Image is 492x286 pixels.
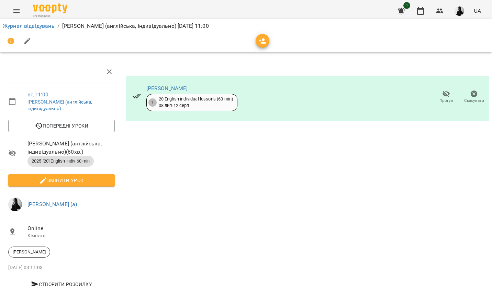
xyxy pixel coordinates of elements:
a: [PERSON_NAME] [146,85,188,92]
button: Змінити урок [8,174,115,187]
button: Menu [8,3,25,19]
p: [DATE] 03:11:03 [8,264,115,271]
button: Скасувати [460,87,488,107]
button: Попередні уроки [8,120,115,132]
span: Прогул [439,98,453,104]
a: [PERSON_NAME] (англійська, індивідуально) [27,99,92,111]
button: Прогул [432,87,460,107]
span: Online [27,224,115,233]
a: вт , 11:00 [27,91,48,98]
img: Voopty Logo [33,3,67,13]
span: 1 [403,2,410,9]
div: [PERSON_NAME] [8,247,50,258]
span: 2025 [20] English Indiv 60 min [27,158,94,164]
img: a8a45f5fed8cd6bfe970c81335813bd9.jpg [8,198,22,211]
p: Кімната [27,233,115,239]
nav: breadcrumb [3,22,489,30]
button: UA [471,4,484,17]
div: 1 [148,98,157,107]
span: [PERSON_NAME] [9,249,50,255]
a: [PERSON_NAME] (а) [27,201,77,207]
span: Скасувати [464,98,484,104]
li: / [57,22,59,30]
span: For Business [33,14,67,19]
span: [PERSON_NAME] (англійська, індивідуально) ( 60 хв. ) [27,140,115,156]
span: Попередні уроки [14,122,109,130]
p: [PERSON_NAME] (англійська, індивідуально) [DATE] 11:00 [62,22,209,30]
span: UA [474,7,481,14]
span: Змінити урок [14,176,109,184]
img: a8a45f5fed8cd6bfe970c81335813bd9.jpg [455,6,464,16]
div: 20 English individual lessons (60 min) 08 лип - 12 серп [159,96,233,109]
a: Журнал відвідувань [3,23,55,29]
